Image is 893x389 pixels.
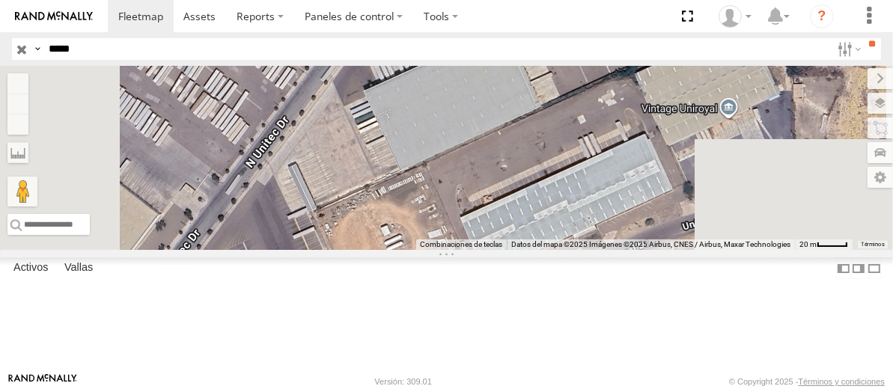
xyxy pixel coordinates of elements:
span: 20 m [799,240,817,248]
a: Términos y condiciones [798,377,885,386]
label: Vallas [57,258,100,279]
label: Tabla de resumen del muelle a la izquierda [836,257,851,279]
button: Escala del mapa: 20 m por 38 píxeles [795,239,853,250]
button: Alejar [7,94,28,114]
button: Arrastra al hombrecito al mapa para abrir Street View [7,177,37,206]
font: © Copyright 2025 - [729,377,799,386]
font: ? [817,8,826,23]
a: Visita nuestro sitio web [8,374,77,389]
div: Gabriela Espinoza [713,5,757,28]
label: Medida [7,142,28,163]
label: Activos [6,258,56,279]
a: Términos (se abre en una nueva pestaña) [861,242,885,248]
font: Activos [13,261,48,273]
label: Opciones de filtro de búsqueda [832,38,864,60]
font: Paneles de control [305,9,394,23]
font: Versión: 309.01 [374,377,431,386]
label: Ocultar tabla de resumen [867,257,882,279]
img: rand-logo.svg [15,11,93,22]
button: Dar un golpe de zoom [7,73,28,94]
button: Zoom Inicio [7,114,28,135]
font: Datos del mapa ©2025 Imágenes ©2025 Airbus, CNES / Airbus, Maxar Technologies [511,240,790,248]
button: Combinaciones de teclas [420,239,502,250]
font: Vallas [64,261,93,273]
label: Consulta de búsqueda [31,38,43,60]
label: Tabla de resumen del muelle a la derecha [851,257,866,279]
label: Configuración del mapa [868,167,893,188]
font: Términos [861,242,885,248]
